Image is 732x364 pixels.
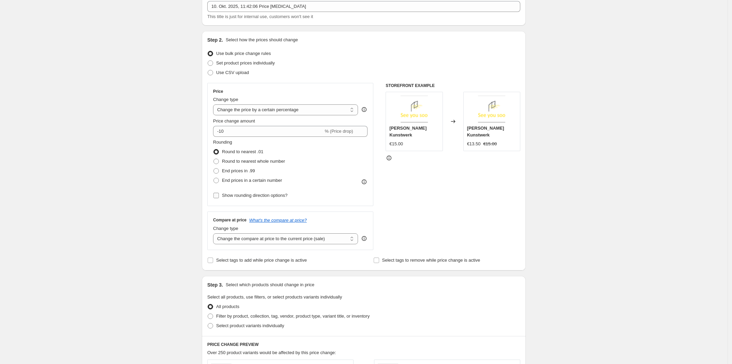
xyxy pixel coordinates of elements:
[389,126,427,137] span: [PERSON_NAME] Kunstwerk
[213,89,223,94] h3: Price
[213,126,323,137] input: -15
[216,304,239,309] span: All products
[213,140,232,145] span: Rounding
[467,141,481,147] div: €13.50
[226,37,298,43] p: Select how the prices should change
[401,96,428,123] img: img_80x.png
[382,258,480,263] span: Select tags to remove while price change is active
[213,226,238,231] span: Change type
[213,97,238,102] span: Change type
[207,14,313,19] span: This title is just for internal use, customers won't see it
[226,281,314,288] p: Select which products should change in price
[207,281,223,288] h2: Step 3.
[213,217,247,223] h3: Compare at price
[216,60,275,65] span: Set product prices individually
[216,314,370,319] span: Filter by product, collection, tag, vendor, product type, variant title, or inventory
[207,342,520,347] h6: PRICE CHANGE PREVIEW
[207,294,342,300] span: Select all products, use filters, or select products variants individually
[389,141,403,147] div: €15.00
[216,51,271,56] span: Use bulk price change rules
[361,106,368,113] div: help
[467,126,504,137] span: [PERSON_NAME] Kunstwerk
[216,258,307,263] span: Select tags to add while price change is active
[222,168,255,173] span: End prices in .99
[249,218,307,223] button: What's the compare at price?
[361,235,368,242] div: help
[213,118,255,123] span: Price change amount
[207,350,336,355] span: Over 250 product variants would be affected by this price change:
[483,141,497,147] strike: €15.00
[222,159,285,164] span: Round to nearest whole number
[325,129,353,134] span: % (Price drop)
[478,96,505,123] img: img_80x.png
[386,83,520,88] h6: STOREFRONT EXAMPLE
[207,37,223,43] h2: Step 2.
[222,149,263,154] span: Round to nearest .01
[216,323,284,328] span: Select product variants individually
[207,1,520,12] input: 30% off holiday sale
[222,193,287,198] span: Show rounding direction options?
[222,178,282,183] span: End prices in a certain number
[216,70,249,75] span: Use CSV upload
